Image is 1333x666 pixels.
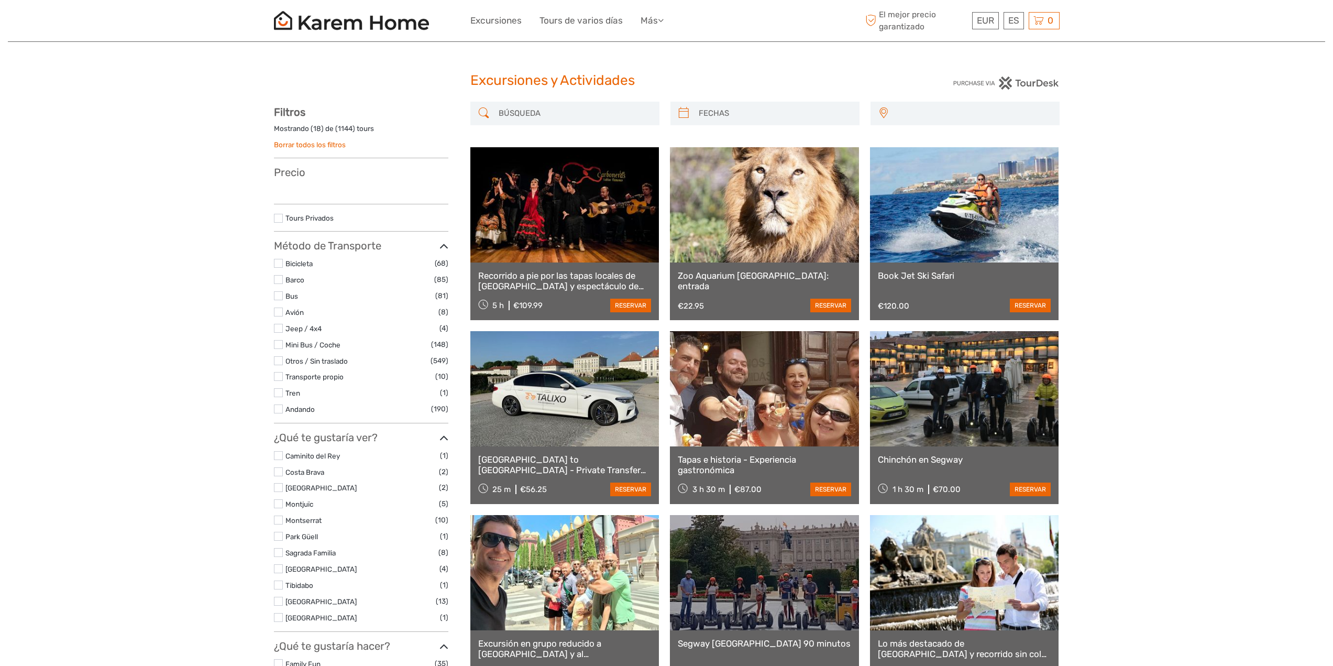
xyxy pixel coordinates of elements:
strong: Filtros [274,106,305,118]
a: Tours Privados [285,214,334,222]
h3: ¿Qué te gustaría hacer? [274,640,448,652]
a: Barco [285,276,304,284]
a: reservar [610,483,651,496]
span: 5 h [492,301,504,310]
div: ES [1004,12,1024,29]
a: [GEOGRAPHIC_DATA] [285,614,357,622]
a: Costa Brava [285,468,324,476]
a: Chinchón en Segway [878,454,1051,465]
span: (148) [431,339,448,351]
a: reservar [810,299,851,312]
h3: Precio [274,166,448,179]
a: Jeep / 4x4 [285,324,322,333]
a: [GEOGRAPHIC_DATA] to [GEOGRAPHIC_DATA] - Private Transfer (MAD) [478,454,652,476]
span: (4) [439,322,448,334]
span: (13) [436,595,448,607]
img: Karem Home [274,8,429,34]
a: [GEOGRAPHIC_DATA] [285,597,357,606]
label: 18 [313,124,321,134]
span: 1 h 30 m [893,485,923,494]
span: (10) [435,514,448,526]
a: reservar [1010,483,1051,496]
span: 0 [1046,15,1055,26]
span: (2) [439,466,448,478]
span: (1) [440,450,448,462]
label: 1144 [338,124,352,134]
a: Otros / Sin traslado [285,357,348,365]
input: FECHAS [695,104,854,123]
span: (5) [439,498,448,510]
a: Lo más destacado de [GEOGRAPHIC_DATA] y recorrido sin colas por el Bernabéu [878,638,1051,660]
a: reservar [610,299,651,312]
a: Book Jet Ski Safari [878,270,1051,281]
a: Mini Bus / Coche [285,341,340,349]
a: Montserrat [285,516,322,525]
a: reservar [1010,299,1051,312]
span: (8) [438,547,448,559]
div: €87.00 [734,485,762,494]
span: (10) [435,370,448,383]
span: (1) [440,530,448,542]
span: 25 m [492,485,511,494]
div: €120.00 [878,301,909,311]
span: (4) [439,563,448,575]
a: Zoo Aquarium [GEOGRAPHIC_DATA]: entrada [678,270,851,292]
a: Tours de varios días [539,13,623,28]
img: PurchaseViaTourDesk.png [953,77,1059,90]
input: BÚSQUEDA [494,104,654,123]
span: (2) [439,482,448,494]
a: Tren [285,389,300,397]
a: Caminito del Rey [285,452,340,460]
span: 3 h 30 m [692,485,725,494]
a: Excursión en grupo reducido a [GEOGRAPHIC_DATA] y al [GEOGRAPHIC_DATA] con recogida en el hotel d... [478,638,652,660]
h3: Método de Transporte [274,239,448,252]
a: Transporte propio [285,373,344,381]
span: (8) [438,306,448,318]
a: Más [641,13,664,28]
a: [GEOGRAPHIC_DATA] [285,565,357,573]
a: Sagrada Familia [285,549,336,557]
span: (1) [440,612,448,624]
span: (1) [440,579,448,591]
a: Andando [285,405,315,413]
div: €56.25 [520,485,547,494]
div: €22.95 [678,301,704,311]
a: Excursiones [470,13,522,28]
a: Tibidabo [285,581,313,589]
span: (549) [431,355,448,367]
a: reservar [810,483,851,496]
span: (1) [440,387,448,399]
div: €109.99 [513,301,543,310]
span: (68) [435,257,448,269]
span: (85) [434,274,448,286]
div: €70.00 [933,485,961,494]
a: Tapas e historia - Experiencia gastronómica [678,454,851,476]
a: Bus [285,292,298,300]
h3: ¿Qué te gustaría ver? [274,431,448,444]
a: Recorrido a pie por las tapas locales de [GEOGRAPHIC_DATA] y espectáculo de flamenco [478,270,652,292]
a: [GEOGRAPHIC_DATA] [285,484,357,492]
a: Montjuïc [285,500,313,508]
div: Mostrando ( ) de ( ) tours [274,124,448,140]
h1: Excursiones y Actividades [470,72,863,89]
a: Borrar todos los filtros [274,140,346,149]
span: EUR [977,15,994,26]
a: Bicicleta [285,259,313,268]
a: Park Güell [285,532,318,541]
span: (190) [431,403,448,415]
span: El mejor precio garantizado [863,9,970,32]
a: Avión [285,308,304,316]
span: (81) [435,290,448,302]
a: Segway [GEOGRAPHIC_DATA] 90 minutos [678,638,851,649]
